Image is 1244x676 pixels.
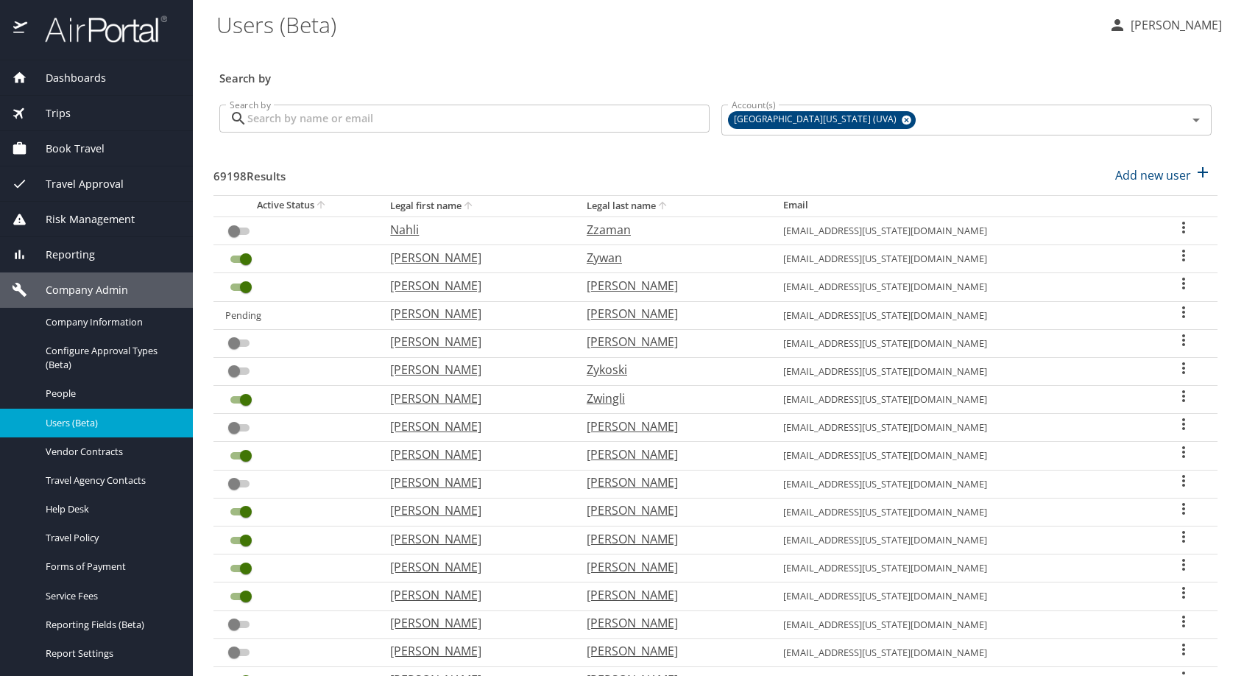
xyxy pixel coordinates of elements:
p: Zywan [587,249,754,267]
p: [PERSON_NAME] [587,418,754,435]
p: [PERSON_NAME] [390,558,557,576]
th: Active Status [213,195,378,216]
p: [PERSON_NAME] [587,530,754,548]
img: airportal-logo.png [29,15,167,43]
td: [EMAIL_ADDRESS][US_STATE][DOMAIN_NAME] [771,442,1151,470]
span: Dashboards [27,70,106,86]
span: People [46,387,175,401]
button: Add new user [1109,159,1218,191]
span: Configure Approval Types (Beta) [46,344,175,372]
p: [PERSON_NAME] [390,586,557,604]
span: Users (Beta) [46,416,175,430]
p: [PERSON_NAME] [390,249,557,267]
p: [PERSON_NAME] [587,446,754,463]
td: [EMAIL_ADDRESS][US_STATE][DOMAIN_NAME] [771,386,1151,414]
p: Zwingli [587,390,754,407]
td: [EMAIL_ADDRESS][US_STATE][DOMAIN_NAME] [771,245,1151,273]
p: [PERSON_NAME] [587,473,754,491]
p: [PERSON_NAME] [587,586,754,604]
button: [PERSON_NAME] [1103,12,1228,38]
span: Help Desk [46,502,175,516]
p: [PERSON_NAME] [587,277,754,295]
span: Forms of Payment [46,560,175,574]
td: [EMAIL_ADDRESS][US_STATE][DOMAIN_NAME] [771,414,1151,442]
p: [PERSON_NAME] [1126,16,1222,34]
p: [PERSON_NAME] [390,305,557,323]
span: Company Admin [27,282,128,298]
p: [PERSON_NAME] [587,558,754,576]
p: Zzaman [587,221,754,239]
th: Email [771,195,1151,216]
p: [PERSON_NAME] [390,277,557,295]
button: sort [314,199,329,213]
p: [PERSON_NAME] [390,473,557,491]
p: [PERSON_NAME] [587,642,754,660]
span: Service Fees [46,589,175,603]
td: [EMAIL_ADDRESS][US_STATE][DOMAIN_NAME] [771,610,1151,638]
p: [PERSON_NAME] [587,614,754,632]
p: [PERSON_NAME] [390,642,557,660]
th: Legal last name [575,195,771,216]
td: [EMAIL_ADDRESS][US_STATE][DOMAIN_NAME] [771,582,1151,610]
span: Risk Management [27,211,135,228]
h3: Search by [219,61,1212,87]
td: [EMAIL_ADDRESS][US_STATE][DOMAIN_NAME] [771,527,1151,554]
button: Open [1186,110,1206,130]
span: Travel Policy [46,531,175,545]
span: Report Settings [46,647,175,661]
p: Zykoski [587,361,754,379]
h1: Users (Beta) [216,1,1097,47]
p: [PERSON_NAME] [390,614,557,632]
span: Reporting [27,247,95,263]
td: [EMAIL_ADDRESS][US_STATE][DOMAIN_NAME] [771,329,1151,357]
td: [EMAIL_ADDRESS][US_STATE][DOMAIN_NAME] [771,301,1151,329]
span: Reporting Fields (Beta) [46,618,175,632]
th: Legal first name [378,195,575,216]
p: [PERSON_NAME] [587,501,754,519]
span: [GEOGRAPHIC_DATA][US_STATE] (UVA) [728,112,905,127]
p: [PERSON_NAME] [390,361,557,379]
span: Travel Approval [27,176,124,192]
span: Trips [27,105,71,122]
td: [EMAIL_ADDRESS][US_STATE][DOMAIN_NAME] [771,554,1151,582]
td: [EMAIL_ADDRESS][US_STATE][DOMAIN_NAME] [771,357,1151,385]
td: [EMAIL_ADDRESS][US_STATE][DOMAIN_NAME] [771,498,1151,526]
p: [PERSON_NAME] [390,530,557,548]
p: [PERSON_NAME] [390,446,557,463]
a: Pending [225,309,261,322]
p: [PERSON_NAME] [390,333,557,351]
button: sort [656,200,671,214]
td: [EMAIL_ADDRESS][US_STATE][DOMAIN_NAME] [771,216,1151,244]
span: Book Travel [27,141,105,157]
p: Add new user [1115,166,1191,184]
p: [PERSON_NAME] [390,501,557,519]
div: [GEOGRAPHIC_DATA][US_STATE] (UVA) [728,111,916,129]
td: [EMAIL_ADDRESS][US_STATE][DOMAIN_NAME] [771,273,1151,301]
span: Vendor Contracts [46,445,175,459]
p: [PERSON_NAME] [587,333,754,351]
input: Search by name or email [247,105,710,133]
p: [PERSON_NAME] [390,418,557,435]
td: [EMAIL_ADDRESS][US_STATE][DOMAIN_NAME] [771,470,1151,498]
h3: 69198 Results [213,159,286,185]
p: [PERSON_NAME] [587,305,754,323]
td: [EMAIL_ADDRESS][US_STATE][DOMAIN_NAME] [771,638,1151,666]
span: Company Information [46,315,175,329]
button: sort [462,200,476,214]
p: Nahli [390,221,557,239]
span: Travel Agency Contacts [46,473,175,487]
img: icon-airportal.png [13,15,29,43]
p: [PERSON_NAME] [390,390,557,407]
